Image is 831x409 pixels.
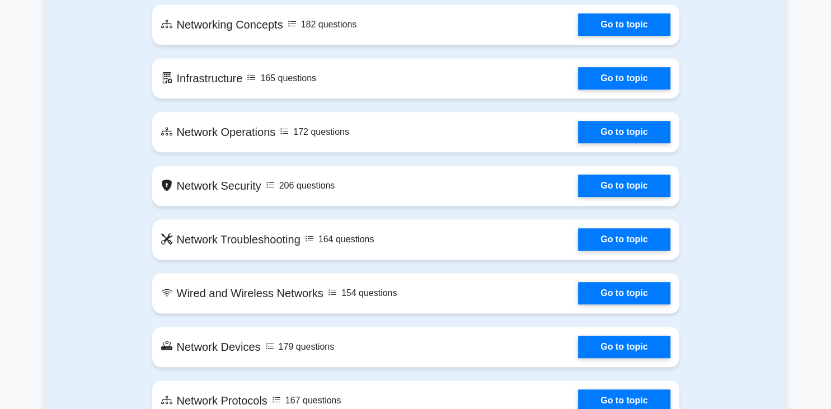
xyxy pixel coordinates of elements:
[578,336,670,358] a: Go to topic
[578,13,670,36] a: Go to topic
[578,67,670,90] a: Go to topic
[578,282,670,304] a: Go to topic
[578,121,670,143] a: Go to topic
[578,175,670,197] a: Go to topic
[578,228,670,251] a: Go to topic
